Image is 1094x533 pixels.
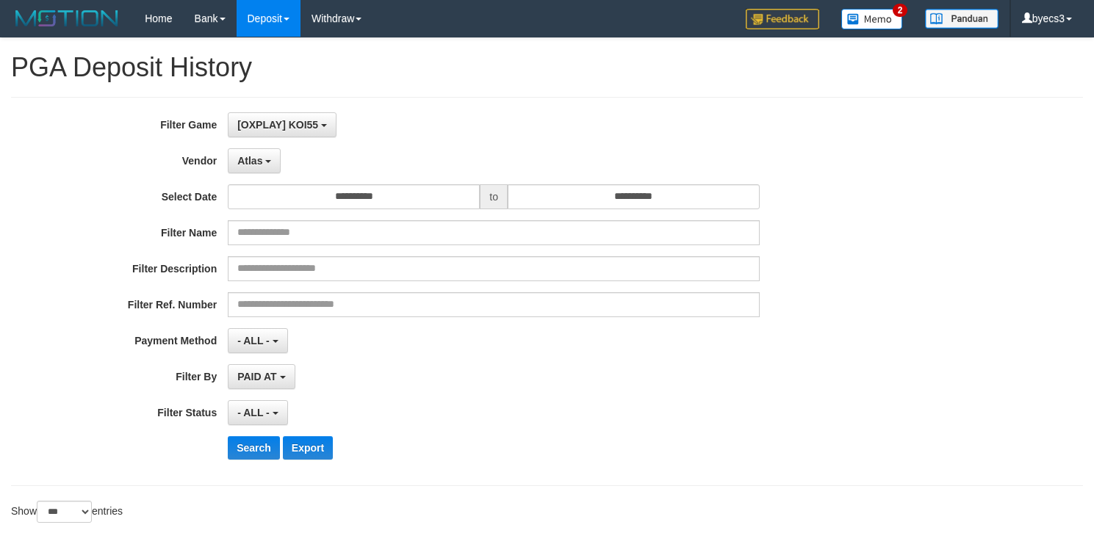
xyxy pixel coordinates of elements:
[228,112,337,137] button: [OXPLAY] KOI55
[237,407,270,418] span: - ALL -
[893,4,908,17] span: 2
[228,364,295,389] button: PAID AT
[480,184,508,209] span: to
[37,501,92,523] select: Showentries
[237,155,262,167] span: Atlas
[228,436,280,460] button: Search
[228,328,287,353] button: - ALL -
[237,371,276,382] span: PAID AT
[283,436,333,460] button: Export
[237,335,270,347] span: - ALL -
[841,9,903,29] img: Button%20Memo.svg
[11,7,123,29] img: MOTION_logo.png
[746,9,819,29] img: Feedback.jpg
[237,119,318,131] span: [OXPLAY] KOI55
[11,501,123,523] label: Show entries
[925,9,998,29] img: panduan.png
[11,53,1083,82] h1: PGA Deposit History
[228,400,287,425] button: - ALL -
[228,148,281,173] button: Atlas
